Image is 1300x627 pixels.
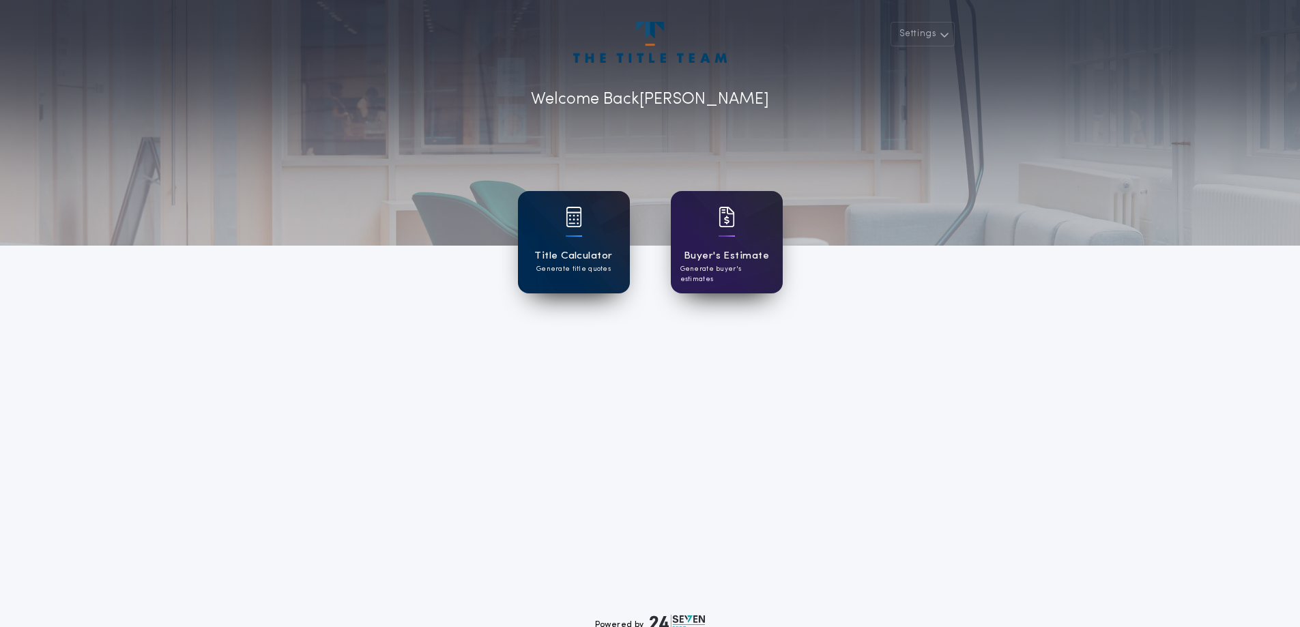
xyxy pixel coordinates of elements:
[518,191,630,293] a: card iconTitle CalculatorGenerate title quotes
[536,264,611,274] p: Generate title quotes
[531,87,769,112] p: Welcome Back [PERSON_NAME]
[566,207,582,227] img: card icon
[573,22,726,63] img: account-logo
[680,264,773,285] p: Generate buyer's estimates
[534,248,612,264] h1: Title Calculator
[671,191,783,293] a: card iconBuyer's EstimateGenerate buyer's estimates
[684,248,769,264] h1: Buyer's Estimate
[719,207,735,227] img: card icon
[891,22,955,46] button: Settings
